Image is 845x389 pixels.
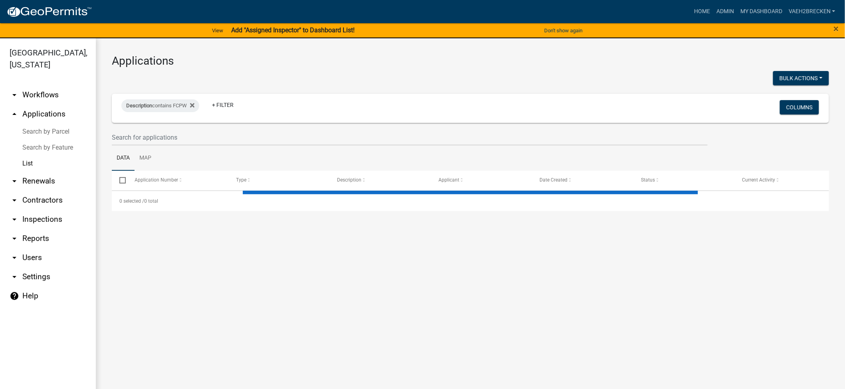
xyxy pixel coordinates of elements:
[231,26,355,34] strong: Add "Assigned Inspector" to Dashboard List!
[633,171,735,190] datatable-header-cell: Status
[112,146,135,171] a: Data
[734,171,836,190] datatable-header-cell: Current Activity
[10,109,19,119] i: arrow_drop_up
[10,272,19,282] i: arrow_drop_down
[329,171,431,190] datatable-header-cell: Description
[834,24,839,34] button: Close
[431,171,532,190] datatable-header-cell: Applicant
[121,99,199,112] div: contains FCPW
[209,24,226,37] a: View
[119,198,144,204] span: 0 selected /
[540,177,568,183] span: Date Created
[127,171,228,190] datatable-header-cell: Application Number
[10,253,19,263] i: arrow_drop_down
[541,24,586,37] button: Don't show again
[641,177,655,183] span: Status
[112,171,127,190] datatable-header-cell: Select
[785,4,839,19] a: vaeh2Brecken
[713,4,737,19] a: Admin
[206,98,240,112] a: + Filter
[10,215,19,224] i: arrow_drop_down
[236,177,246,183] span: Type
[228,171,330,190] datatable-header-cell: Type
[126,103,152,109] span: Description
[737,4,785,19] a: My Dashboard
[10,291,19,301] i: help
[742,177,776,183] span: Current Activity
[532,171,633,190] datatable-header-cell: Date Created
[112,129,708,146] input: Search for applications
[438,177,459,183] span: Applicant
[135,146,156,171] a: Map
[10,195,19,205] i: arrow_drop_down
[337,177,362,183] span: Description
[773,71,829,85] button: Bulk Actions
[780,100,819,115] button: Columns
[10,90,19,100] i: arrow_drop_down
[691,4,713,19] a: Home
[135,177,179,183] span: Application Number
[112,191,829,211] div: 0 total
[834,23,839,34] span: ×
[10,234,19,243] i: arrow_drop_down
[10,176,19,186] i: arrow_drop_down
[112,54,829,68] h3: Applications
